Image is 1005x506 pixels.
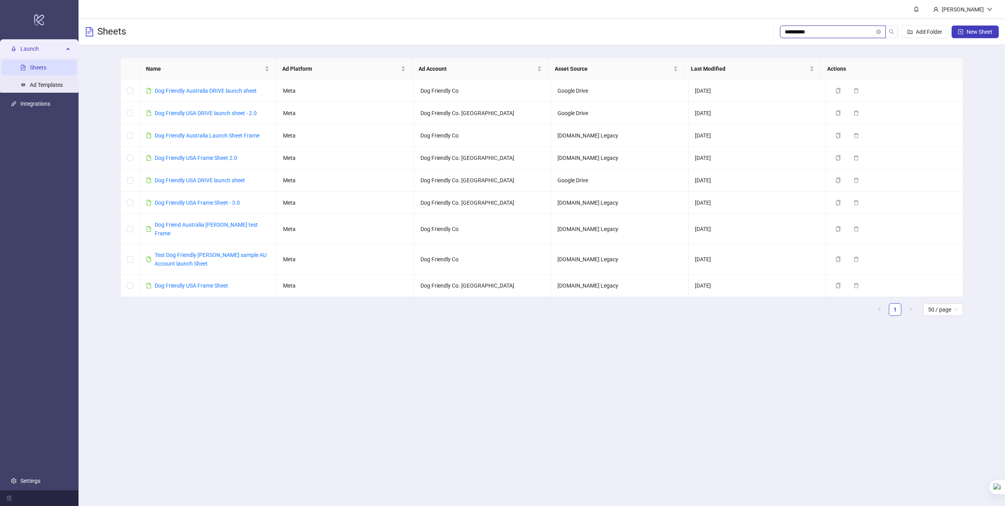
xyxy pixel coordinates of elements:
[877,307,882,312] span: left
[140,58,276,80] th: Name
[958,29,963,35] span: plus-square
[551,102,689,125] td: Google Drive
[548,58,685,80] th: Asset Source
[889,303,901,316] li: 1
[551,169,689,192] td: Google Drive
[987,7,992,12] span: down
[146,257,152,262] span: file
[414,169,552,192] td: Dog Friendly Co. [GEOGRAPHIC_DATA]
[689,192,826,214] td: [DATE]
[146,226,152,232] span: file
[276,58,412,80] th: Ad Platform
[414,147,552,169] td: Dog Friendly Co. [GEOGRAPHIC_DATA]
[414,80,552,102] td: Dog Friendly Co
[277,275,414,297] td: Meta
[414,192,552,214] td: Dog Friendly Co. [GEOGRAPHIC_DATA]
[689,275,826,297] td: [DATE]
[689,169,826,192] td: [DATE]
[155,282,228,289] a: Dog Friendly USA Frame Sheet
[889,304,901,315] a: 1
[146,283,152,288] span: file
[146,133,152,138] span: file
[689,214,826,244] td: [DATE]
[146,64,263,73] span: Name
[551,214,689,244] td: [DOMAIN_NAME] Legacy
[835,200,841,205] span: copy
[277,80,414,102] td: Meta
[412,58,548,80] th: Ad Account
[689,102,826,125] td: [DATE]
[835,110,841,116] span: copy
[555,64,672,73] span: Asset Source
[551,80,689,102] td: Google Drive
[414,214,552,244] td: Dog Friendly Co
[155,155,237,161] a: Dog Friendly USA Frame Sheet 2.0
[20,478,40,484] a: Settings
[904,303,917,316] li: Next Page
[85,27,94,37] span: file-text
[155,132,259,139] a: Dog Friendly Australia Launch Sheet Frame
[689,125,826,147] td: [DATE]
[873,303,886,316] li: Previous Page
[11,46,16,51] span: rocket
[689,244,826,275] td: [DATE]
[691,64,808,73] span: Last Modified
[967,29,992,35] span: New Sheet
[835,178,841,183] span: copy
[952,26,999,38] button: New Sheet
[155,252,267,267] a: Test Dog Friendly [PERSON_NAME] sample AU Account launch Sheet
[821,58,957,80] th: Actions
[97,26,126,38] h3: Sheets
[277,169,414,192] td: Meta
[551,125,689,147] td: [DOMAIN_NAME] Legacy
[20,101,50,107] a: Integrations
[146,110,152,116] span: file
[835,257,841,262] span: copy
[853,200,859,205] span: delete
[155,177,245,183] a: Dog Friendly USA DRIVE launch sheet
[277,125,414,147] td: Meta
[155,110,257,116] a: Dog Friendly USA DRIVE launch sheet - 2.0
[835,283,841,288] span: copy
[146,155,152,161] span: file
[418,64,535,73] span: Ad Account
[146,200,152,205] span: file
[689,80,826,102] td: [DATE]
[689,147,826,169] td: [DATE]
[155,88,257,94] a: Dog Friendly Australia DRIVE launch sheet
[853,257,859,262] span: delete
[277,147,414,169] td: Meta
[414,244,552,275] td: Dog Friendly Co
[901,26,948,38] button: Add Folder
[414,125,552,147] td: Dog Friendly Co
[277,192,414,214] td: Meta
[551,147,689,169] td: [DOMAIN_NAME] Legacy
[853,226,859,232] span: delete
[853,178,859,183] span: delete
[889,29,894,35] span: search
[853,88,859,93] span: delete
[6,495,12,501] span: menu-fold
[907,29,913,35] span: folder-add
[876,29,881,34] button: close-circle
[853,283,859,288] span: delete
[914,6,919,12] span: bell
[155,200,240,206] a: Dog Friendly USA Frame Sheet - 3.0
[30,82,63,88] a: Ad Templates
[551,192,689,214] td: [DOMAIN_NAME] Legacy
[30,64,46,71] a: Sheets
[923,303,963,316] div: Page Size
[853,110,859,116] span: delete
[904,303,917,316] button: right
[853,133,859,138] span: delete
[277,244,414,275] td: Meta
[835,155,841,161] span: copy
[20,41,64,57] span: Launch
[835,133,841,138] span: copy
[916,29,942,35] span: Add Folder
[835,226,841,232] span: copy
[551,275,689,297] td: [DOMAIN_NAME] Legacy
[414,275,552,297] td: Dog Friendly Co. [GEOGRAPHIC_DATA]
[908,307,913,312] span: right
